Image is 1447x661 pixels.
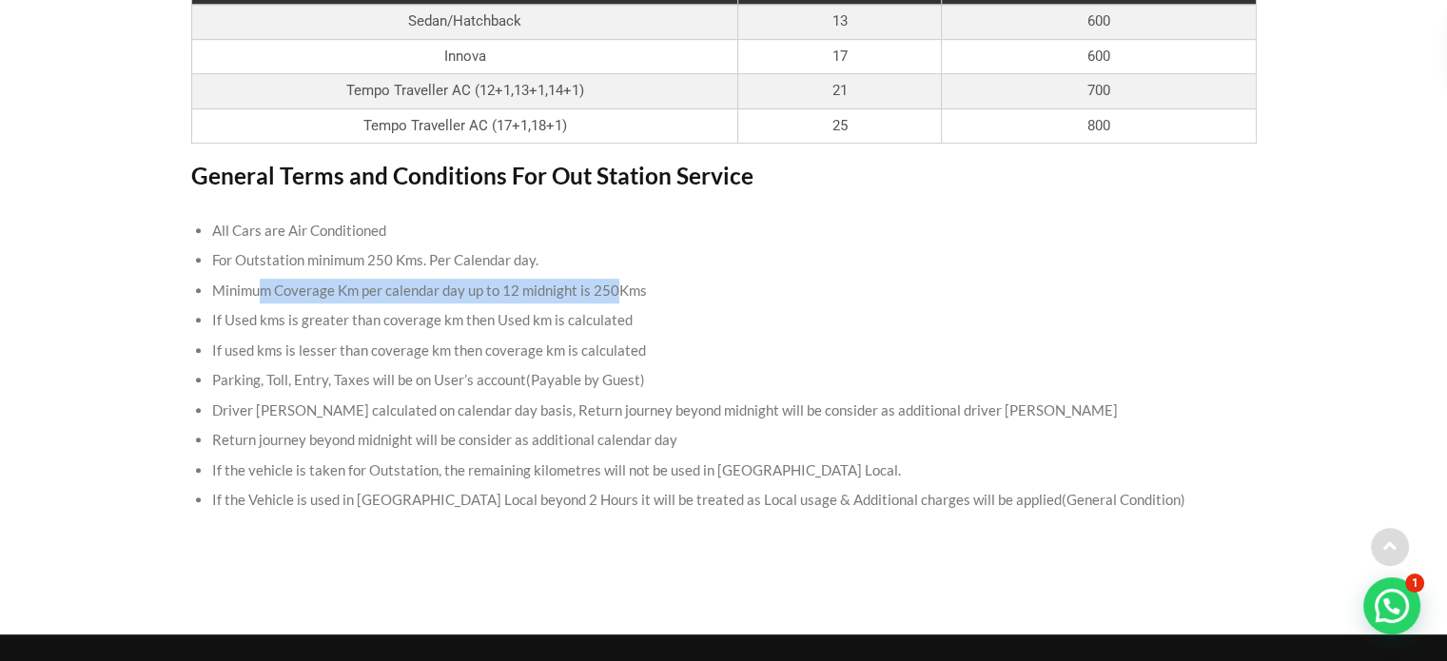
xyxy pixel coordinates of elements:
[942,108,1256,144] td: 800
[212,305,1235,336] li: If Used kms is greater than coverage km then Used km is calculated
[191,5,738,40] td: Sedan/Hatchback
[942,39,1256,74] td: 600
[191,74,738,109] td: Tempo Traveller AC (12+1,13+1,14+1)
[212,336,1235,366] li: If used kms is lesser than coverage km then coverage km is calculated
[212,485,1235,515] li: If the Vehicle is used in [GEOGRAPHIC_DATA] Local beyond 2 Hours it will be treated as Local usag...
[942,5,1256,40] td: 600
[212,396,1235,426] li: Driver [PERSON_NAME] calculated on calendar day basis, Return journey beyond midnight will be con...
[191,163,1257,189] h3: General Terms and Conditions For Out Station Service
[212,245,1235,276] li: For Outstation minimum 250 Kms. Per Calendar day.
[212,456,1235,486] li: If the vehicle is taken for Outstation, the remaining kilometres will not be used in [GEOGRAPHIC_...
[738,74,942,109] td: 21
[212,276,1235,306] li: Minimum Coverage Km per calendar day up to 12 midnight is 250Kms
[212,365,1235,396] li: Parking, Toll, Entry, Taxes will be on User’s account(Payable by Guest)
[191,108,738,144] td: Tempo Traveller AC (17+1,18+1)
[191,39,738,74] td: Innova
[738,5,942,40] td: 13
[738,108,942,144] td: 25
[942,74,1256,109] td: 700
[738,39,942,74] td: 17
[212,216,1235,246] li: All Cars are Air Conditioned
[212,425,1235,456] li: Return journey beyond midnight will be consider as additional calendar day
